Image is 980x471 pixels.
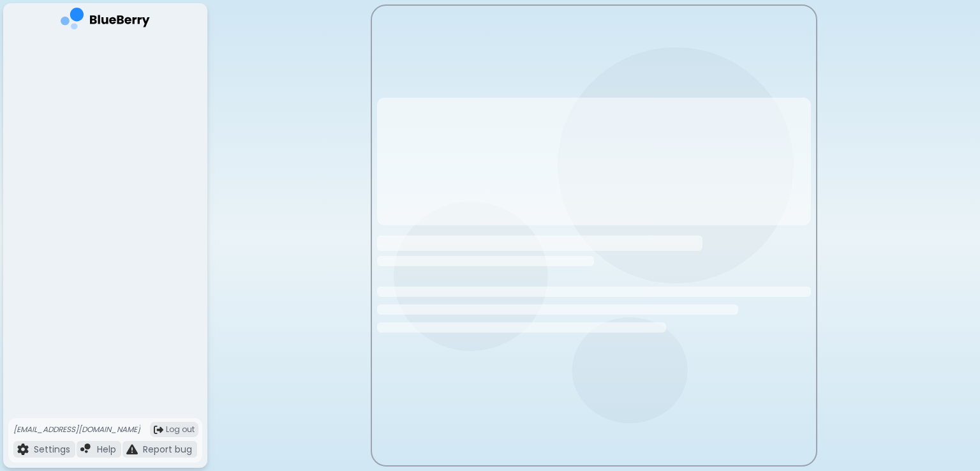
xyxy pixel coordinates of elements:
p: [EMAIL_ADDRESS][DOMAIN_NAME] [13,424,140,435]
img: company logo [61,8,150,34]
p: Settings [34,444,70,455]
img: logout [154,425,163,435]
img: file icon [17,444,29,455]
img: file icon [126,444,138,455]
p: Report bug [143,444,192,455]
img: file icon [80,444,92,455]
span: Log out [166,424,195,435]
p: Help [97,444,116,455]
